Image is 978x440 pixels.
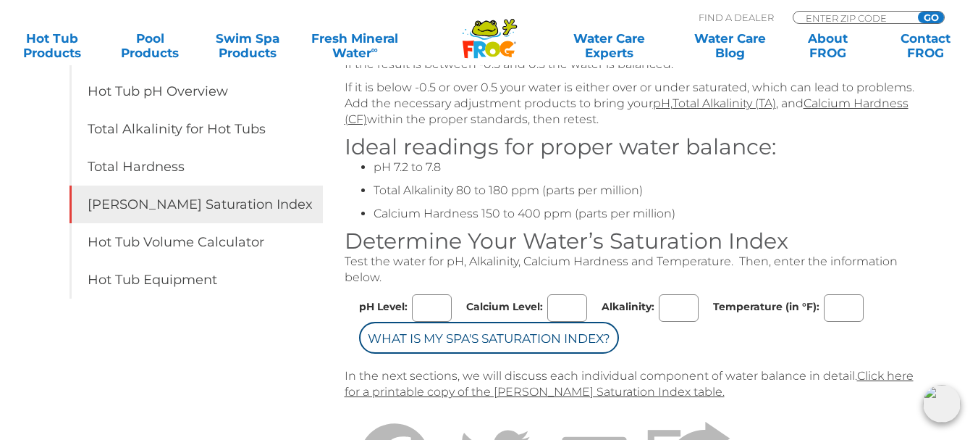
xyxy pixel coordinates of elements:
label: pH Level: [359,301,408,312]
a: [PERSON_NAME] Saturation Index [69,186,323,223]
a: Hot TubProducts [14,31,90,60]
a: Swim SpaProducts [210,31,286,60]
a: Water CareExperts [547,31,670,60]
a: PoolProducts [112,31,188,60]
input: Zip Code Form [804,12,902,24]
label: Calcium Level: [466,301,543,312]
p: Find A Dealer [699,11,774,24]
p: Test the water for pH, Alkalinity, Calcium Hardness and Temperature. Then, enter the information ... [345,254,924,286]
input: GO [918,12,944,23]
a: pH [653,96,670,110]
p: If it is below -0.5 or over 0.5 your water is either over or under saturated, which can lead to p... [345,80,924,128]
p: In the next sections, we will discuss each individual component of water balance in detail. [345,368,924,400]
a: Fresh MineralWater∞ [308,31,402,60]
label: Alkalinity: [602,301,654,312]
a: Total Hardness [69,148,323,186]
h3: Determine Your Water’s Saturation Index [345,229,924,254]
a: Hot Tub pH Overview [69,72,323,110]
a: Water CareBlog [692,31,768,60]
label: Temperature (in °F): [713,301,819,312]
a: Hot Tub Volume Calculator [69,223,323,261]
sup: ∞ [371,44,378,55]
a: Total Alkalinity for Hot Tubs [69,110,323,148]
li: Calcium Hardness 150 to 400 ppm (parts per million) [374,206,924,222]
input: What is my Spa's Saturation Index? [359,322,619,354]
li: pH 7.2 to 7.8 [374,159,924,175]
a: ContactFROG [888,31,964,60]
li: Total Alkalinity 80 to 180 ppm (parts per million) [374,183,924,199]
img: openIcon [923,385,961,423]
a: Hot Tub Equipment [69,261,323,299]
h3: Ideal readings for proper water balance: [345,135,924,159]
a: Total Alkalinity (TA) [673,96,776,110]
a: AboutFROG [790,31,866,60]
